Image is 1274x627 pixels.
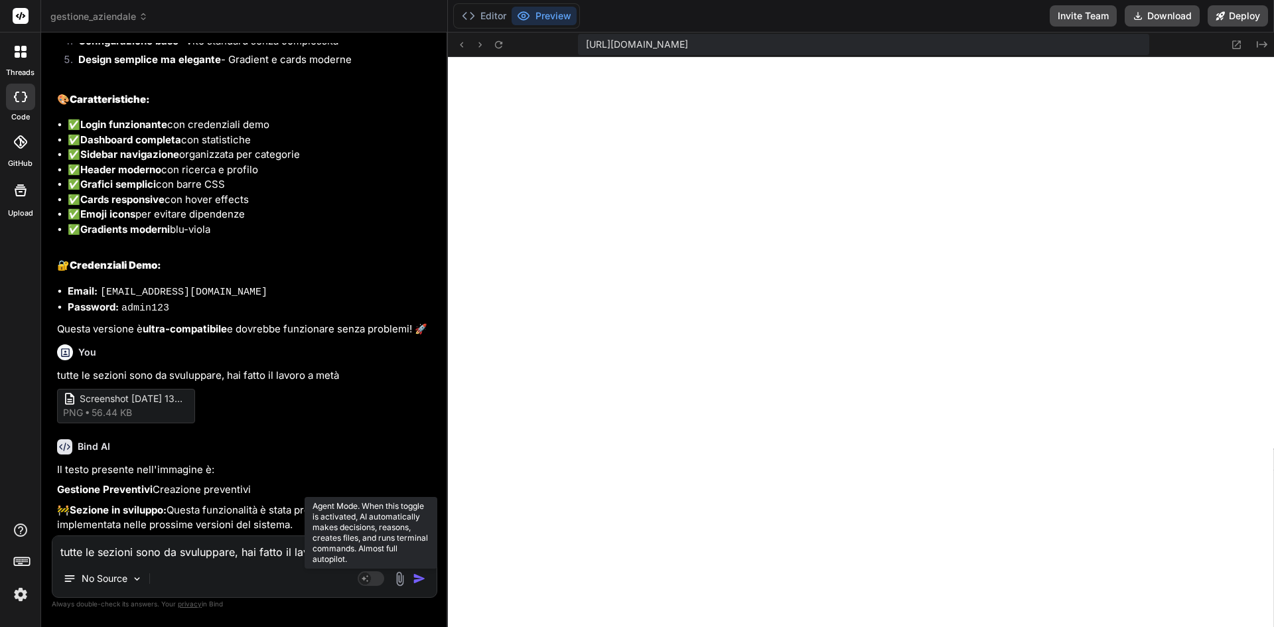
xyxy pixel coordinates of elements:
[68,163,435,178] li: ✅ con ricerca e profilo
[68,177,435,192] li: ✅ con barre CSS
[82,572,127,585] p: No Source
[78,440,110,453] h6: Bind AI
[57,92,435,107] h2: 🎨
[8,208,33,219] label: Upload
[6,67,35,78] label: threads
[68,285,98,297] strong: Email:
[9,583,32,606] img: settings
[448,57,1274,627] iframe: Preview
[100,287,267,298] code: [EMAIL_ADDRESS][DOMAIN_NAME]
[1208,5,1268,27] button: Deploy
[57,482,435,498] p: Creazione preventivi
[63,406,83,419] span: png
[68,301,119,313] strong: Password:
[68,192,435,208] li: ✅ con hover effects
[57,322,435,337] p: Questa versione è e dovrebbe funzionare senza problemi! 🚀
[57,483,153,496] strong: Gestione Preventivi
[57,462,435,478] p: Il testo presente nell'immagine è:
[78,35,178,47] strong: Configurazione base
[57,258,435,273] h2: 🔐
[392,571,407,587] img: attachment
[11,111,30,123] label: code
[512,7,577,25] button: Preview
[355,571,387,587] button: Agent Mode. When this toggle is activated, AI automatically makes decisions, reasons, creates fil...
[1050,5,1117,27] button: Invite Team
[80,392,186,406] span: Screenshot [DATE] 132024
[78,53,221,66] strong: Design semplice ma elegante
[586,38,688,51] span: [URL][DOMAIN_NAME]
[143,322,227,335] strong: ultra-compatibile
[68,133,435,148] li: ✅ con statistiche
[68,207,435,222] li: ✅ per evitare dipendenze
[68,222,435,238] li: ✅ blu-viola
[80,163,161,176] strong: Header moderno
[80,148,179,161] strong: Sidebar navigazione
[70,93,150,105] strong: Caratteristiche:
[1125,5,1200,27] button: Download
[80,178,156,190] strong: Grafici semplici
[121,303,169,314] code: admin123
[68,147,435,163] li: ✅ organizzata per categorie
[68,34,435,52] li: - Vite standard senza complessità
[52,598,437,610] p: Always double-check its answers. Your in Bind
[457,7,512,25] button: Editor
[70,504,167,516] strong: Sezione in sviluppo:
[57,503,435,533] p: 🚧 Questa funzionalità è stata progettata e sarà implementata nelle prossime versioni del sistema.
[50,10,148,23] span: gestione_aziendale
[80,223,170,236] strong: Gradients moderni
[80,133,181,146] strong: Dashboard completa
[68,52,435,71] li: - Gradient e cards moderne
[68,117,435,133] li: ✅ con credenziali demo
[92,406,132,419] span: 56.44 KB
[178,600,202,608] span: privacy
[57,368,435,383] p: tutte le sezioni sono da svuluppare, hai fatto il lavoro a metà
[8,158,33,169] label: GitHub
[80,118,167,131] strong: Login funzionante
[413,572,426,585] img: icon
[78,346,96,359] h6: You
[80,193,165,206] strong: Cards responsive
[131,573,143,585] img: Pick Models
[80,208,135,220] strong: Emoji icons
[70,259,161,271] strong: Credenziali Demo:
